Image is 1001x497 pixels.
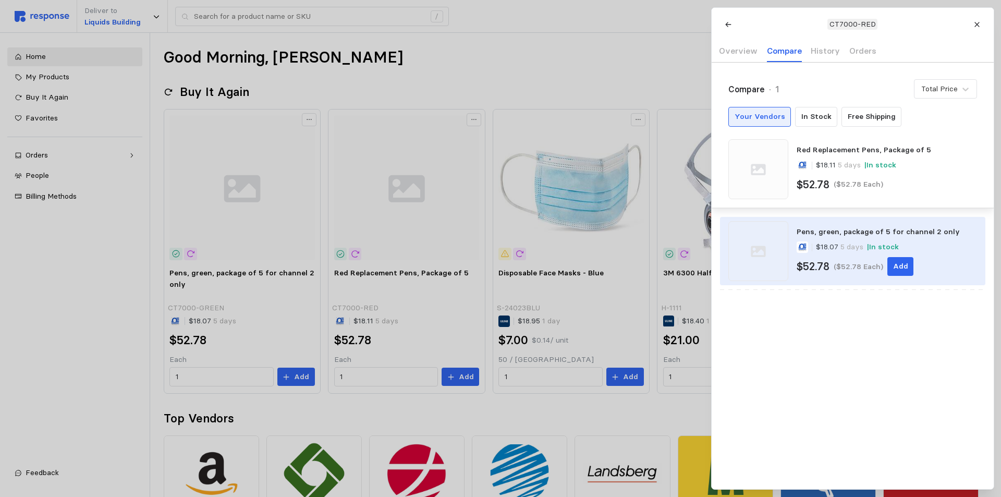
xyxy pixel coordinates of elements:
span: 5 days [836,160,861,169]
div: Compare [728,83,765,95]
span: 5 days [838,242,863,251]
div: ($52.78 Each) [834,179,883,190]
div: · [769,83,771,95]
div: $52.78 [797,259,829,274]
p: | In stock [867,241,899,253]
p: $18.11 [816,160,861,171]
button: Your Vendors [728,107,791,127]
p: Overview [719,44,758,57]
p: Free Shipping [847,111,895,123]
button: Add [887,257,913,276]
p: Orders [849,44,876,57]
p: History [811,44,840,57]
p: Compare [766,44,801,57]
p: Your Vendors [734,111,785,123]
p: In Stock [801,111,831,123]
div: Total Price [921,83,957,94]
p: $18.07 [816,241,863,253]
div: Red Replacement Pens, Package of 5 [797,144,976,155]
img: svg%3e [728,139,788,199]
div: Pens, green, package of 5 for channel 2 only [797,226,976,237]
div: 1 [775,83,779,95]
div: $52.78 [797,177,829,192]
p: Add [893,261,908,272]
img: svg%3e [728,221,788,281]
p: | In stock [864,160,896,171]
button: In Stock [795,107,837,127]
button: Free Shipping [841,107,901,127]
div: ($52.78 Each) [834,261,883,272]
p: CT7000-RED [829,19,875,30]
